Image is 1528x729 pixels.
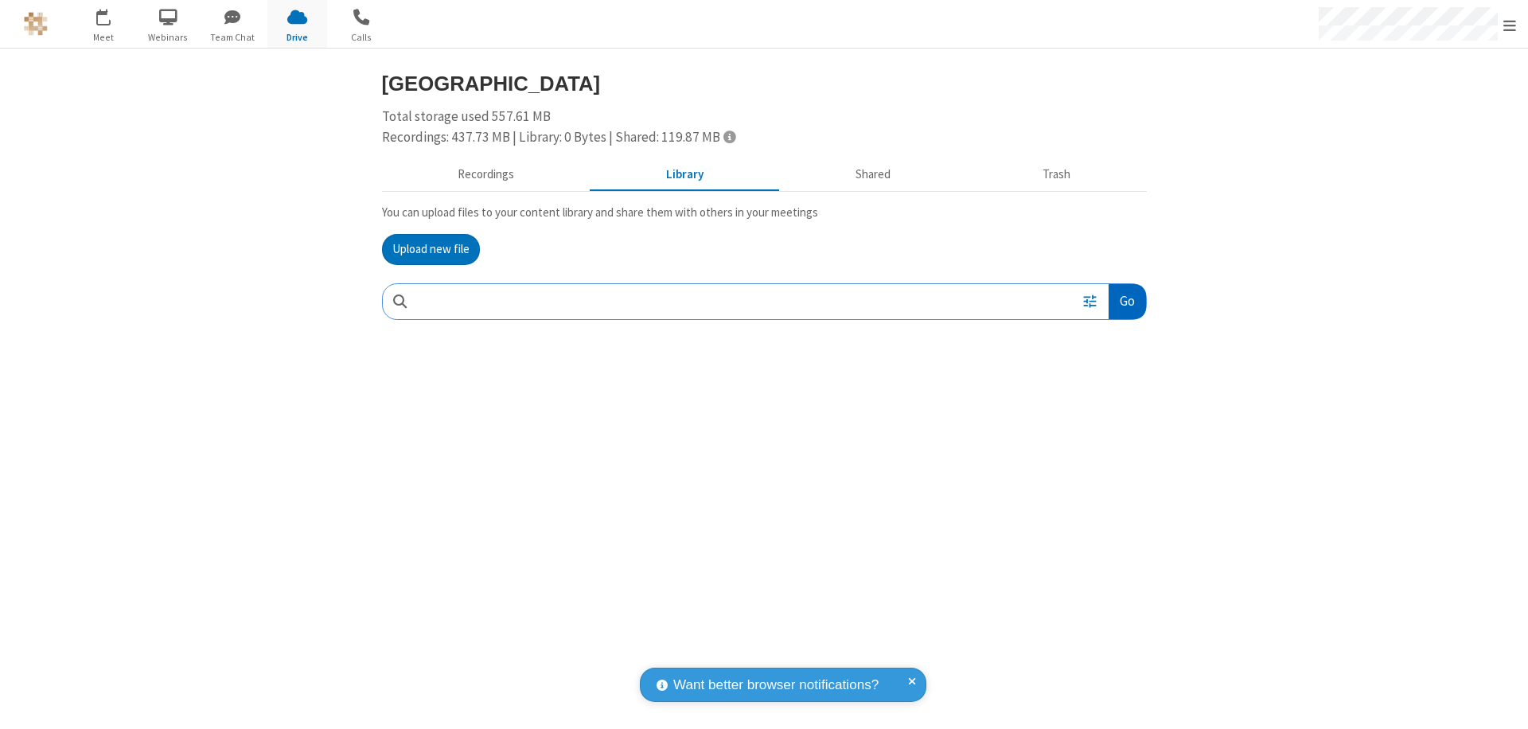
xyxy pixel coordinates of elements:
[591,160,780,190] button: Content library
[780,160,967,190] button: Shared during meetings
[1488,688,1516,718] iframe: Chat
[138,30,198,45] span: Webinars
[382,127,1147,148] div: Recordings: 437.73 MB | Library: 0 Bytes | Shared: 119.87 MB
[382,204,1147,222] p: You can upload files to your content library and share them with others in your meetings
[382,160,591,190] button: Recorded meetings
[1109,284,1145,320] button: Go
[382,72,1147,95] h3: [GEOGRAPHIC_DATA]
[723,130,735,143] span: Totals displayed include files that have been moved to the trash.
[74,30,134,45] span: Meet
[267,30,327,45] span: Drive
[107,9,118,21] div: 1
[24,12,48,36] img: QA Selenium DO NOT DELETE OR CHANGE
[673,675,879,696] span: Want better browser notifications?
[967,160,1147,190] button: Trash
[382,234,480,266] button: Upload new file
[332,30,392,45] span: Calls
[203,30,263,45] span: Team Chat
[382,107,1147,147] div: Total storage used 557.61 MB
